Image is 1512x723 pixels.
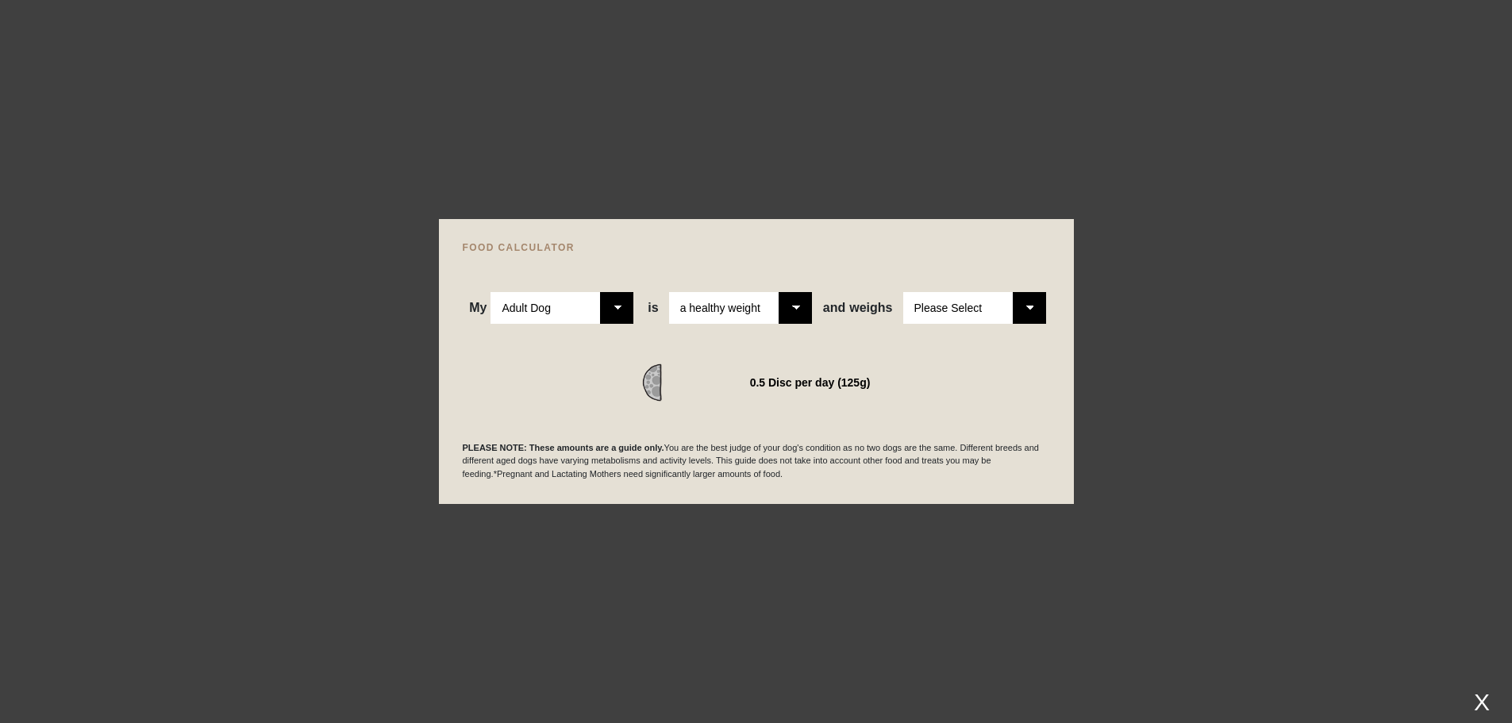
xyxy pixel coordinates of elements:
[823,301,893,315] span: weighs
[463,443,664,452] b: PLEASE NOTE: These amounts are a guide only.
[469,301,487,315] span: My
[463,243,1050,252] h4: FOOD CALCULATOR
[1468,689,1496,715] div: X
[750,371,871,394] div: 0.5 Disc per day (125g)
[823,301,849,315] span: and
[648,301,658,315] span: is
[463,441,1050,481] p: You are the best judge of your dog's condition as no two dogs are the same. Different breeds and ...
